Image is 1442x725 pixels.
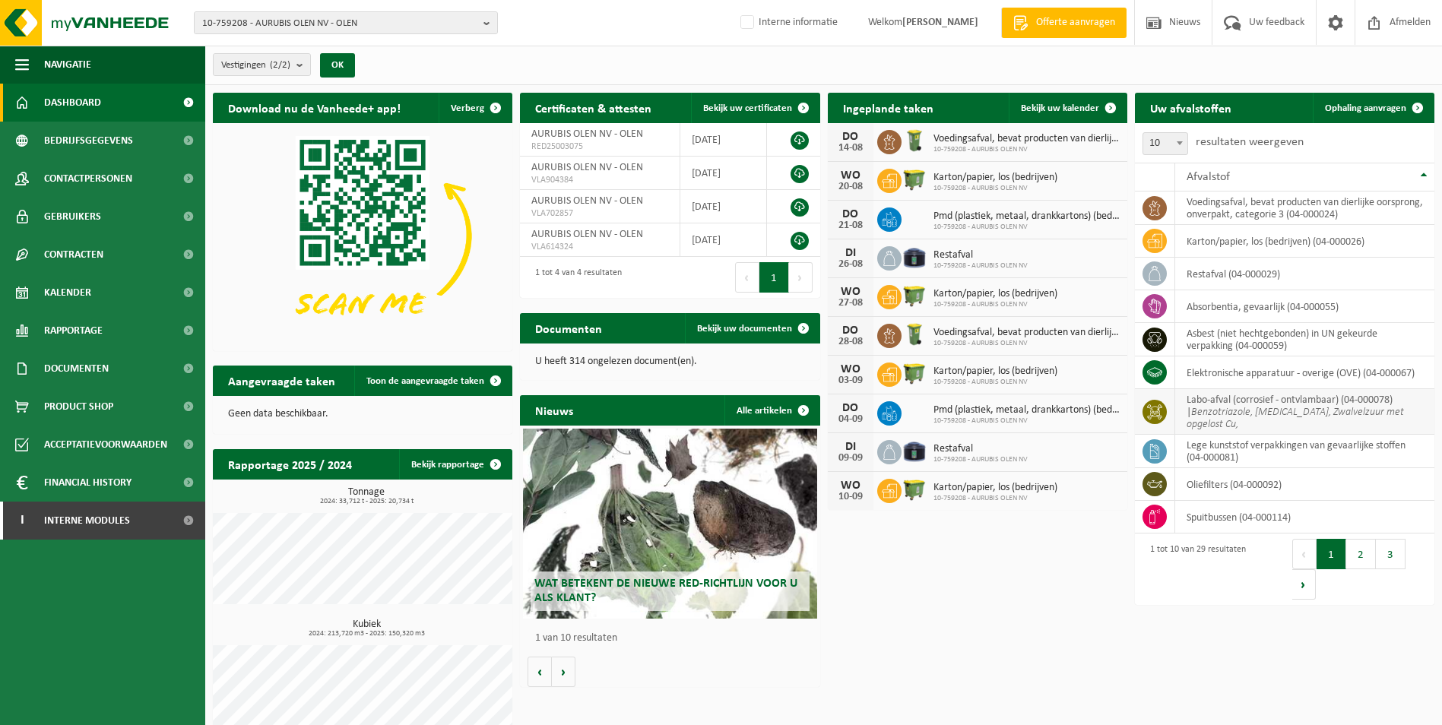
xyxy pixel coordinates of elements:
[835,480,866,492] div: WO
[221,54,290,77] span: Vestigingen
[933,288,1057,300] span: Karton/papier, los (bedrijven)
[680,223,767,257] td: [DATE]
[1143,133,1187,154] span: 10
[835,208,866,220] div: DO
[44,84,101,122] span: Dashboard
[933,300,1057,309] span: 10-759208 - AURUBIS OLEN NV
[1292,569,1316,600] button: Next
[535,356,804,367] p: U heeft 314 ongelezen document(en).
[933,378,1057,387] span: 10-759208 - AURUBIS OLEN NV
[724,395,819,426] a: Alle artikelen
[902,244,927,270] img: CR-SU-1C-5000-000-02
[1021,103,1099,113] span: Bekijk uw kalender
[933,184,1057,193] span: 10-759208 - AURUBIS OLEN NV
[1175,323,1434,356] td: asbest (niet hechtgebonden) in UN gekeurde verpakking (04-000059)
[835,298,866,309] div: 27-08
[534,578,797,604] span: Wat betekent de nieuwe RED-richtlijn voor u als klant?
[1175,258,1434,290] td: restafval (04-000029)
[933,443,1028,455] span: Restafval
[220,498,512,505] span: 2024: 33,712 t - 2025: 20,734 t
[44,236,103,274] span: Contracten
[1175,389,1434,435] td: labo-afval (corrosief - ontvlambaar) (04-000078) |
[213,366,350,395] h2: Aangevraagde taken
[531,229,643,240] span: AURUBIS OLEN NV - OLEN
[835,325,866,337] div: DO
[835,441,866,453] div: DI
[528,657,552,687] button: Vorige
[902,166,927,192] img: WB-1100-HPE-GN-50
[1143,537,1246,601] div: 1 tot 10 van 29 resultaten
[1376,539,1406,569] button: 3
[902,17,978,28] strong: [PERSON_NAME]
[902,283,927,309] img: WB-1100-HPE-GN-50
[902,321,927,347] img: WB-0140-HPE-GN-50
[220,619,512,638] h3: Kubiek
[703,103,792,113] span: Bekijk uw certificaten
[552,657,575,687] button: Volgende
[1032,15,1119,30] span: Offerte aanvragen
[902,128,927,154] img: WB-0140-HPE-GN-50
[933,249,1028,261] span: Restafval
[1001,8,1127,38] a: Offerte aanvragen
[1175,501,1434,533] td: spuitbussen (04-000114)
[933,455,1028,464] span: 10-759208 - AURUBIS OLEN NV
[531,195,643,207] span: AURUBIS OLEN NV - OLEN
[1325,103,1406,113] span: Ophaling aanvragen
[680,157,767,190] td: [DATE]
[835,414,866,425] div: 04-09
[835,402,866,414] div: DO
[44,198,101,236] span: Gebruikers
[531,174,668,186] span: VLA904384
[194,11,498,34] button: 10-759208 - AURUBIS OLEN NV - OLEN
[1346,539,1376,569] button: 2
[439,93,511,123] button: Verberg
[691,93,819,123] a: Bekijk uw certificaten
[202,12,477,35] span: 10-759208 - AURUBIS OLEN NV - OLEN
[44,426,167,464] span: Acceptatievoorwaarden
[835,182,866,192] div: 20-08
[520,313,617,343] h2: Documenten
[933,145,1120,154] span: 10-759208 - AURUBIS OLEN NV
[1292,539,1317,569] button: Previous
[933,261,1028,271] span: 10-759208 - AURUBIS OLEN NV
[44,122,133,160] span: Bedrijfsgegevens
[44,350,109,388] span: Documenten
[933,404,1120,416] span: Pmd (plastiek, metaal, drankkartons) (bedrijven)
[1175,356,1434,389] td: elektronische apparatuur - overige (OVE) (04-000067)
[1196,136,1304,148] label: resultaten weergeven
[835,169,866,182] div: WO
[220,630,512,638] span: 2024: 213,720 m3 - 2025: 150,320 m3
[933,172,1057,184] span: Karton/papier, los (bedrijven)
[933,366,1057,378] span: Karton/papier, los (bedrijven)
[1317,539,1346,569] button: 1
[1175,435,1434,468] td: lege kunststof verpakkingen van gevaarlijke stoffen (04-000081)
[1175,225,1434,258] td: karton/papier, los (bedrijven) (04-000026)
[354,366,511,396] a: Toon de aangevraagde taken
[933,416,1120,426] span: 10-759208 - AURUBIS OLEN NV
[44,46,91,84] span: Navigatie
[44,312,103,350] span: Rapportage
[523,429,816,619] a: Wat betekent de nieuwe RED-richtlijn voor u als klant?
[44,464,132,502] span: Financial History
[520,395,588,425] h2: Nieuws
[1135,93,1247,122] h2: Uw afvalstoffen
[366,376,484,386] span: Toon de aangevraagde taken
[528,261,622,294] div: 1 tot 4 van 4 resultaten
[1143,132,1188,155] span: 10
[213,53,311,76] button: Vestigingen(2/2)
[1175,468,1434,501] td: oliefilters (04-000092)
[520,93,667,122] h2: Certificaten & attesten
[828,93,949,122] h2: Ingeplande taken
[1313,93,1433,123] a: Ophaling aanvragen
[835,247,866,259] div: DI
[902,360,927,386] img: WB-1100-HPE-GN-50
[1009,93,1126,123] a: Bekijk uw kalender
[933,211,1120,223] span: Pmd (plastiek, metaal, drankkartons) (bedrijven)
[835,286,866,298] div: WO
[531,128,643,140] span: AURUBIS OLEN NV - OLEN
[835,259,866,270] div: 26-08
[933,133,1120,145] span: Voedingsafval, bevat producten van dierlijke oorsprong, onverpakt, categorie 3
[759,262,789,293] button: 1
[902,476,927,502] img: WB-1100-HPE-GN-50
[680,190,767,223] td: [DATE]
